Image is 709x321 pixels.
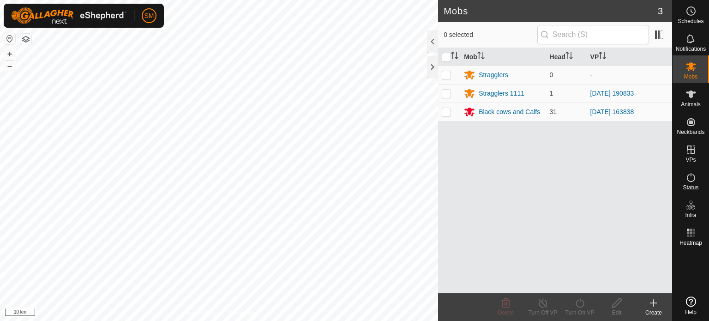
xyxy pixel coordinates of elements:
a: [DATE] 190833 [590,90,634,97]
button: Map Layers [20,34,31,45]
p-sorticon: Activate to sort [565,53,573,61]
a: Contact Us [228,309,255,317]
span: 3 [658,4,663,18]
span: 0 selected [444,30,537,40]
span: VPs [685,157,696,163]
span: Delete [498,309,514,316]
span: Schedules [678,18,703,24]
p-sorticon: Activate to sort [477,53,485,61]
a: Privacy Policy [183,309,217,317]
span: Mobs [684,74,697,79]
a: Help [673,293,709,319]
span: Neckbands [677,129,704,135]
button: – [4,61,15,72]
span: 31 [550,108,557,115]
div: Stragglers [479,70,508,80]
div: Turn Off VP [524,309,561,317]
div: Edit [598,309,635,317]
span: Status [683,185,698,190]
span: 1 [550,90,553,97]
button: + [4,48,15,60]
span: Heatmap [679,240,702,246]
input: Search (S) [537,25,649,44]
a: [DATE] 163838 [590,108,634,115]
td: - [587,66,672,84]
th: Head [546,48,587,66]
span: Infra [685,212,696,218]
h2: Mobs [444,6,658,17]
button: Reset Map [4,33,15,44]
div: Black cows and Calfs [479,107,540,117]
span: 0 [550,71,553,79]
span: Notifications [676,46,706,52]
span: SM [144,11,154,21]
th: VP [587,48,672,66]
th: Mob [460,48,546,66]
p-sorticon: Activate to sort [451,53,458,61]
div: Turn On VP [561,309,598,317]
img: Gallagher Logo [11,7,126,24]
div: Create [635,309,672,317]
span: Help [685,309,697,315]
span: Animals [681,102,701,107]
div: Stragglers 1111 [479,89,524,98]
p-sorticon: Activate to sort [599,53,606,61]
